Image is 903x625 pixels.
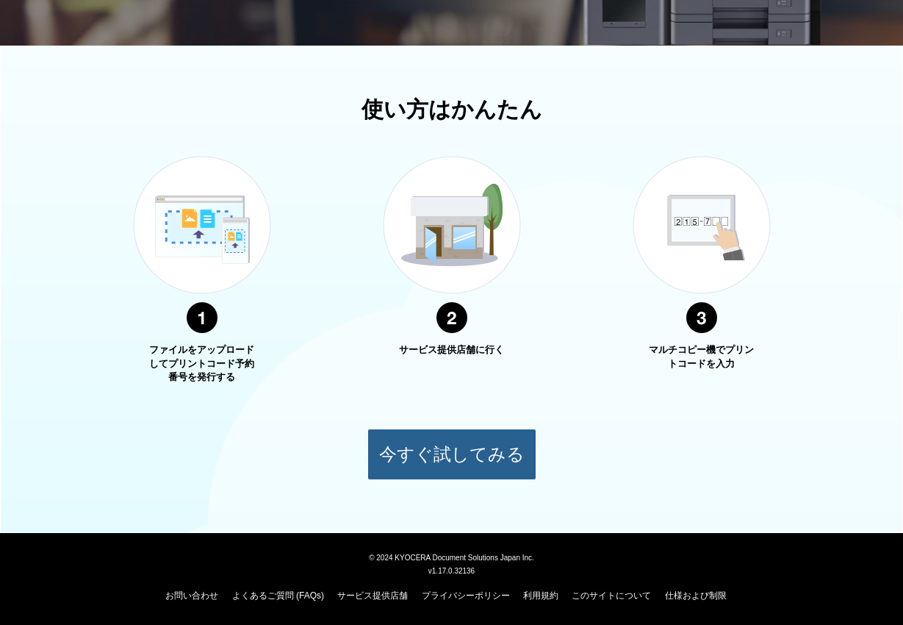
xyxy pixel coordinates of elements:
span: v1.17.0.32136 [428,566,475,575]
p: サービス提供店舗に行く [397,343,507,357]
a: 仕様および制限 [665,590,727,601]
a: このサイトについて [572,590,651,601]
button: 今すぐ試してみる [367,429,536,480]
a: お問い合わせ [165,590,218,601]
a: サービス提供店舗 [337,590,408,601]
a: プライバシーポリシー [422,590,510,601]
a: 利用規約 [523,590,558,601]
span: © 2024 KYOCERA Document Solutions Japan Inc. [369,552,534,562]
a: よくあるご質問 (FAQs) [232,590,324,601]
p: マルチコピー機でプリントコードを入力 [647,343,757,371]
p: ファイルをアップロードしてプリントコード予約番号を発行する [147,343,257,385]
